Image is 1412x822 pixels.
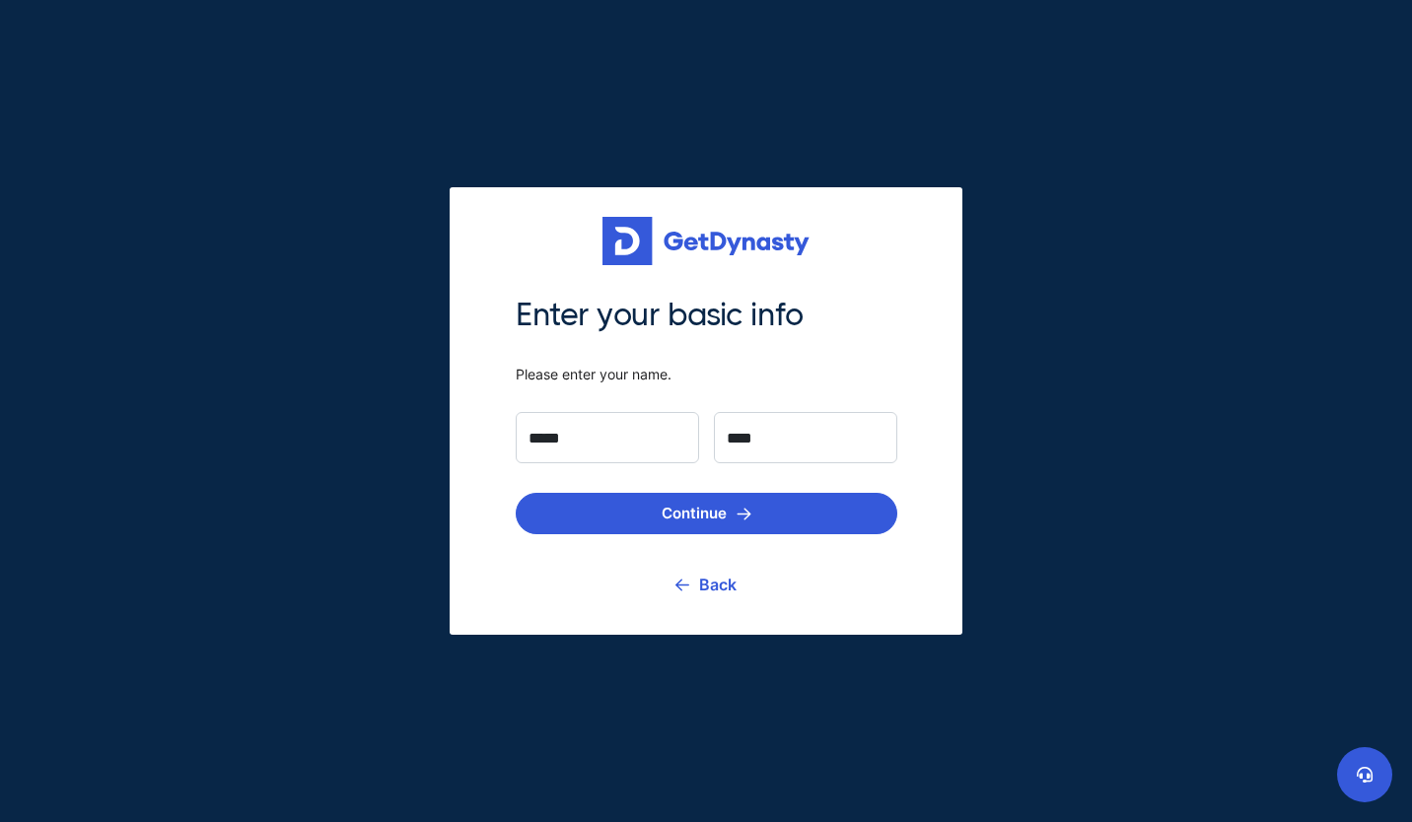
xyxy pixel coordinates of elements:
span: Please enter your name. [516,366,897,383]
a: Back [675,560,737,609]
img: Get started for free with Dynasty Trust Company [602,217,810,266]
img: go back icon [675,579,689,591]
span: Enter your basic info [516,295,897,336]
button: Continue [516,493,897,534]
